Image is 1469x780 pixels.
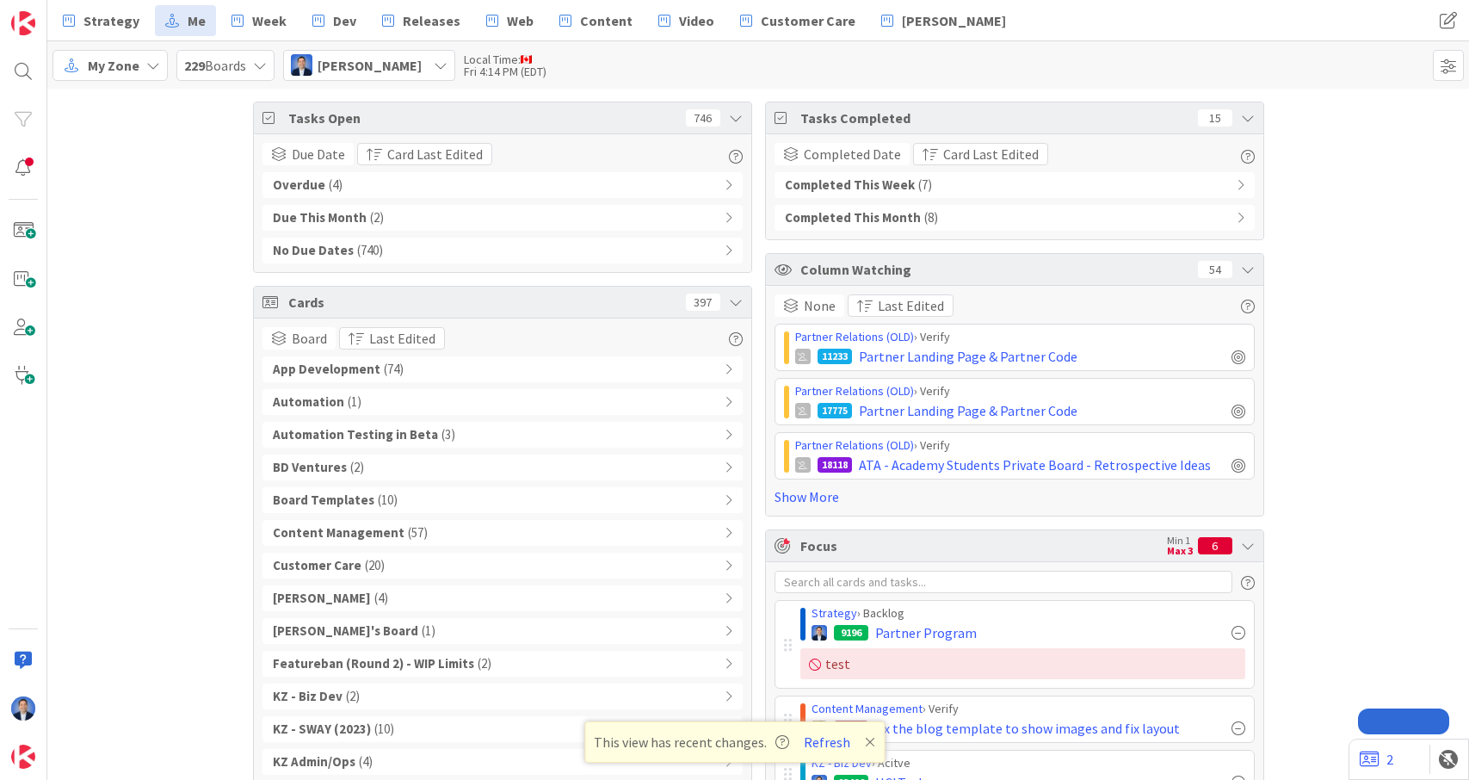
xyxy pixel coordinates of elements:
b: Automation Testing in Beta [273,425,438,445]
button: Last Edited [848,294,954,317]
span: fix the blog template to show images and fix layout [875,718,1180,739]
a: 2 [1360,749,1393,770]
span: Strategy [83,10,139,31]
b: BD Ventures [273,458,347,478]
span: Card Last Edited [387,144,483,164]
a: Video [648,5,725,36]
span: ( 1 ) [348,393,361,412]
a: Partner Relations (OLD) [795,437,914,453]
span: ( 20 ) [365,556,385,576]
div: Min 1 [1167,535,1193,546]
div: › Verify [795,382,1245,400]
span: Boards [184,55,246,76]
span: ( 2 ) [350,458,364,478]
div: 15 [1198,109,1232,127]
span: Dev [333,10,356,31]
span: ( 7 ) [918,176,932,195]
span: Week [252,10,287,31]
a: [PERSON_NAME] [871,5,1016,36]
img: DP [812,625,827,641]
a: Show More [775,486,1255,507]
b: Automation [273,393,344,412]
span: Partner Landing Page & Partner Code [859,400,1077,421]
span: Releases [403,10,460,31]
a: Partner Relations (OLD) [795,329,914,344]
span: Tasks Completed [800,108,1189,128]
a: Me [155,5,216,36]
a: Dev [302,5,367,36]
div: › Acitve [812,754,1245,772]
div: 397 [686,294,720,311]
b: Due This Month [273,208,367,228]
span: ( 740 ) [357,241,383,261]
a: KZ - Biz Dev [812,755,872,771]
button: Card Last Edited [357,143,492,165]
span: None [804,295,836,316]
button: Last Edited [339,327,445,350]
span: Tasks Open [288,108,677,128]
span: Cards [288,292,677,313]
span: ( 4 ) [374,589,388,609]
div: test [800,648,1245,679]
span: ( 74 ) [384,360,404,380]
div: Max 3 [1167,546,1193,556]
span: Me [188,10,206,31]
div: 21109 [834,721,868,736]
div: › Verify [795,436,1245,455]
b: Board Templates [273,491,374,511]
a: Customer Care [730,5,866,36]
a: Partner Relations (OLD) [795,383,914,399]
b: KZ Admin/Ops [273,752,355,772]
span: ( 2 ) [478,654,491,674]
img: avatar [11,745,35,769]
span: [PERSON_NAME] [902,10,1006,31]
img: DP [11,696,35,721]
div: 54 [1198,261,1232,278]
img: ca.png [521,55,532,64]
span: This view has recent changes. [594,732,789,752]
span: ATA - Academy Students Private Board - Retrospective Ideas [859,455,1211,475]
span: Board [292,328,327,349]
button: Refresh [798,731,856,753]
a: Content Management [812,701,923,716]
span: ( 10 ) [378,491,398,511]
div: 6 [1198,537,1232,554]
b: App Development [273,360,380,380]
a: Strategy [812,605,857,621]
div: › Verify [812,700,1245,718]
span: Column Watching [800,259,1189,280]
span: Content [580,10,633,31]
div: 18118 [818,457,852,473]
b: KZ - Biz Dev [273,687,343,707]
a: Week [221,5,297,36]
a: Content [549,5,643,36]
b: Overdue [273,176,325,195]
span: ( 4 ) [359,752,373,772]
span: ( 3 ) [441,425,455,445]
span: ( 4 ) [329,176,343,195]
a: Releases [372,5,471,36]
img: Visit kanbanzone.com [11,11,35,35]
div: 11233 [818,349,852,364]
span: Completed Date [804,144,901,164]
span: ( 2 ) [346,687,360,707]
input: Search all cards and tasks... [775,571,1232,593]
span: Video [679,10,714,31]
b: 229 [184,57,205,74]
div: › Backlog [812,604,1245,622]
b: Customer Care [273,556,361,576]
b: [PERSON_NAME]'s Board [273,622,418,641]
div: Local Time: [464,53,546,65]
span: Partner Landing Page & Partner Code [859,346,1077,367]
b: No Due Dates [273,241,354,261]
span: ( 10 ) [374,720,394,740]
span: Due Date [292,144,345,164]
div: › Verify [795,328,1245,346]
div: 746 [686,109,720,127]
img: CL [812,721,827,736]
span: ( 1 ) [422,622,435,641]
b: Completed This Month [785,208,921,228]
b: [PERSON_NAME] [273,589,371,609]
b: Content Management [273,523,404,543]
span: ( 2 ) [370,208,384,228]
